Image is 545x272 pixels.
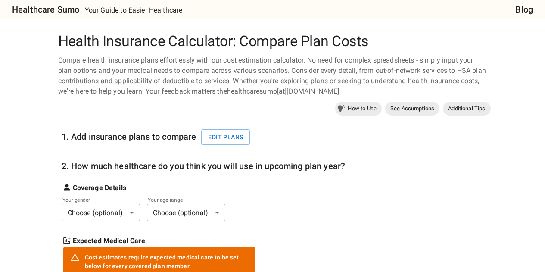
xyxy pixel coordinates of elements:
[148,196,213,203] label: Your age range
[5,3,79,16] a: Healthcare Sumo
[73,236,145,246] strong: Expected Medical Care
[515,3,533,16] a: Blog
[55,55,491,97] div: Compare health insurance plans effortlessly with our cost estimation calculator. No need for comp...
[85,5,183,16] p: Your Guide to Easier Healthcare
[385,102,439,116] a: See Assumptions
[201,129,250,145] button: Edit plans
[343,104,382,113] span: How to Use
[55,33,491,50] h1: Health Insurance Calculator: Compare Plan Costs
[62,204,140,221] div: Choose (optional)
[73,183,126,193] strong: Coverage Details
[147,204,225,221] div: Choose (optional)
[62,129,255,145] h6: 1. Add insurance plans to compare
[62,159,346,173] h6: 2. How much healthcare do you think you will use in upcoming plan year?
[335,102,382,116] a: How to Use
[12,3,79,16] h6: Healthcare Sumo
[62,196,128,203] label: Your gender
[385,104,439,113] span: See Assumptions
[443,104,490,113] span: Additional Tips
[443,102,490,116] a: Additional Tips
